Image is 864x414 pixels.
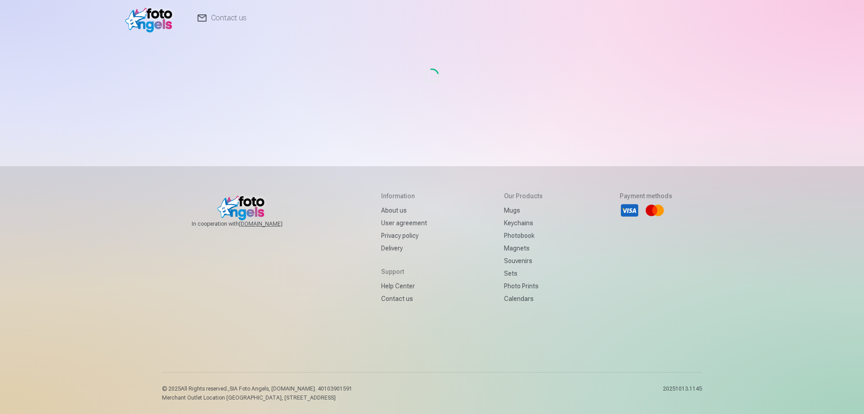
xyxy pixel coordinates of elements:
[162,394,352,401] p: Merchant Outlet Location [GEOGRAPHIC_DATA], [STREET_ADDRESS]
[645,200,665,220] li: Mastercard
[239,220,304,227] a: [DOMAIN_NAME]
[504,242,543,255] a: Magnets
[504,204,543,217] a: Mugs
[663,385,702,401] p: 20251013.1145
[125,4,177,32] img: /fa1
[381,292,427,305] a: Contact us
[504,280,543,292] a: Photo prints
[504,191,543,200] h5: Our products
[504,229,543,242] a: Photobook
[504,292,543,305] a: Calendars
[381,217,427,229] a: User agreement
[504,267,543,280] a: Sets
[192,220,304,227] span: In cooperation with
[381,229,427,242] a: Privacy policy
[381,267,427,276] h5: Support
[381,280,427,292] a: Help Center
[504,255,543,267] a: Souvenirs
[162,385,352,392] p: © 2025 All Rights reserved. ,
[620,200,639,220] li: Visa
[381,204,427,217] a: About us
[620,191,672,200] h5: Payment methods
[381,191,427,200] h5: Information
[381,242,427,255] a: Delivery
[229,386,352,392] span: SIA Foto Angels, [DOMAIN_NAME]. 40103901591
[504,217,543,229] a: Keychains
